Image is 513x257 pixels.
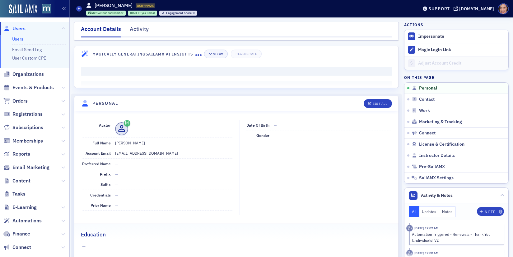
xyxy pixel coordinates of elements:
button: [DOMAIN_NAME] [454,7,496,11]
span: [DATE] [130,11,139,15]
button: Notes [439,206,455,217]
a: Events & Products [3,84,54,91]
button: Impersonate [418,34,444,39]
dd: [EMAIL_ADDRESS][DOMAIN_NAME] [115,148,233,158]
button: Regenerate [231,50,262,58]
a: Email Send Log [12,47,42,52]
a: Email Marketing [3,164,49,171]
h2: Education [81,230,106,239]
a: E-Learning [3,204,37,211]
dd: [PERSON_NAME] [115,138,233,148]
span: Orders [12,98,28,104]
span: Prefix [100,172,111,177]
span: Email Marketing [12,164,49,171]
h4: Personal [92,100,118,107]
span: Preferred Name [82,161,111,166]
div: Activity [130,25,149,36]
button: Show [204,50,227,58]
div: Show [213,52,223,56]
a: Organizations [3,71,44,78]
span: License & Certification [419,142,464,147]
a: Automations [3,217,42,224]
div: 2022-07-27 00:00:00 [128,11,157,16]
a: Memberships [3,138,43,144]
div: Automation Triggered - Renewals - Thank You [Individuals] V2 [412,231,500,243]
span: Personal [419,85,437,91]
span: — [82,243,391,250]
span: SailAMX Settings [419,175,454,181]
span: Prior Name [91,203,111,208]
span: Work [419,108,430,114]
span: Full Name [92,140,111,145]
div: Edit All [373,102,387,105]
span: — [274,123,277,128]
span: Content [12,177,30,184]
span: Avatar [99,123,111,128]
span: Subscriptions [12,124,43,131]
time: 1/7/2025 12:00 AM [414,251,439,255]
h4: On this page [404,75,509,80]
div: (3yrs 2mos) [130,11,155,15]
span: — [115,172,118,177]
a: Subscriptions [3,124,43,131]
a: Finance [3,230,30,237]
span: Gender [256,133,269,138]
button: All [409,206,419,217]
span: Contact [419,97,435,102]
a: Orders [3,98,28,104]
div: Activity [406,225,413,231]
div: Activity [406,250,413,256]
time: 1/7/2025 12:02 AM [414,226,439,230]
a: Connect [3,244,31,251]
a: User Custom CPE [12,55,46,61]
a: Active Student Member [88,11,124,15]
span: Tasks [12,191,26,197]
a: Users [3,25,26,32]
span: Automations [12,217,42,224]
span: Activity & Notes [421,192,453,199]
span: — [115,161,118,166]
button: Note [477,207,504,216]
div: 0 [166,12,195,15]
span: Suffix [100,182,111,187]
span: Credentials [90,192,111,197]
span: USR-79926 [137,3,154,8]
span: Events & Products [12,84,54,91]
a: Adjust Account Credit [404,56,508,70]
span: — [274,133,277,138]
h1: [PERSON_NAME] [95,2,133,9]
div: Support [428,6,450,12]
span: — [115,182,118,187]
span: — [115,203,118,208]
span: Active [92,11,101,15]
span: Student Member [101,11,124,15]
button: Edit All [364,99,392,108]
span: Connect [12,244,31,251]
span: Reports [12,151,30,158]
a: Reports [3,151,30,158]
a: Users [12,36,23,42]
span: Users [12,25,26,32]
a: Content [3,177,30,184]
a: SailAMX [9,4,37,14]
span: Engagement Score : [166,11,193,15]
span: Date of Birth [246,123,269,128]
a: Tasks [3,191,26,197]
a: Registrations [3,111,43,118]
span: Finance [12,230,30,237]
div: Engagement Score: 0 [159,11,197,16]
span: Memberships [12,138,43,144]
span: Organizations [12,71,44,78]
span: E-Learning [12,204,37,211]
span: Account Email [86,151,111,156]
img: SailAMX [42,4,51,14]
span: — [115,192,118,197]
div: Note [485,210,495,214]
button: Magic Login Link [404,43,508,56]
button: Updates [419,206,440,217]
div: Magic Login Link [418,47,505,53]
h4: Actions [404,22,423,27]
div: Adjust Account Credit [418,61,505,66]
div: Account Details [81,25,121,37]
div: [DOMAIN_NAME] [459,6,494,12]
